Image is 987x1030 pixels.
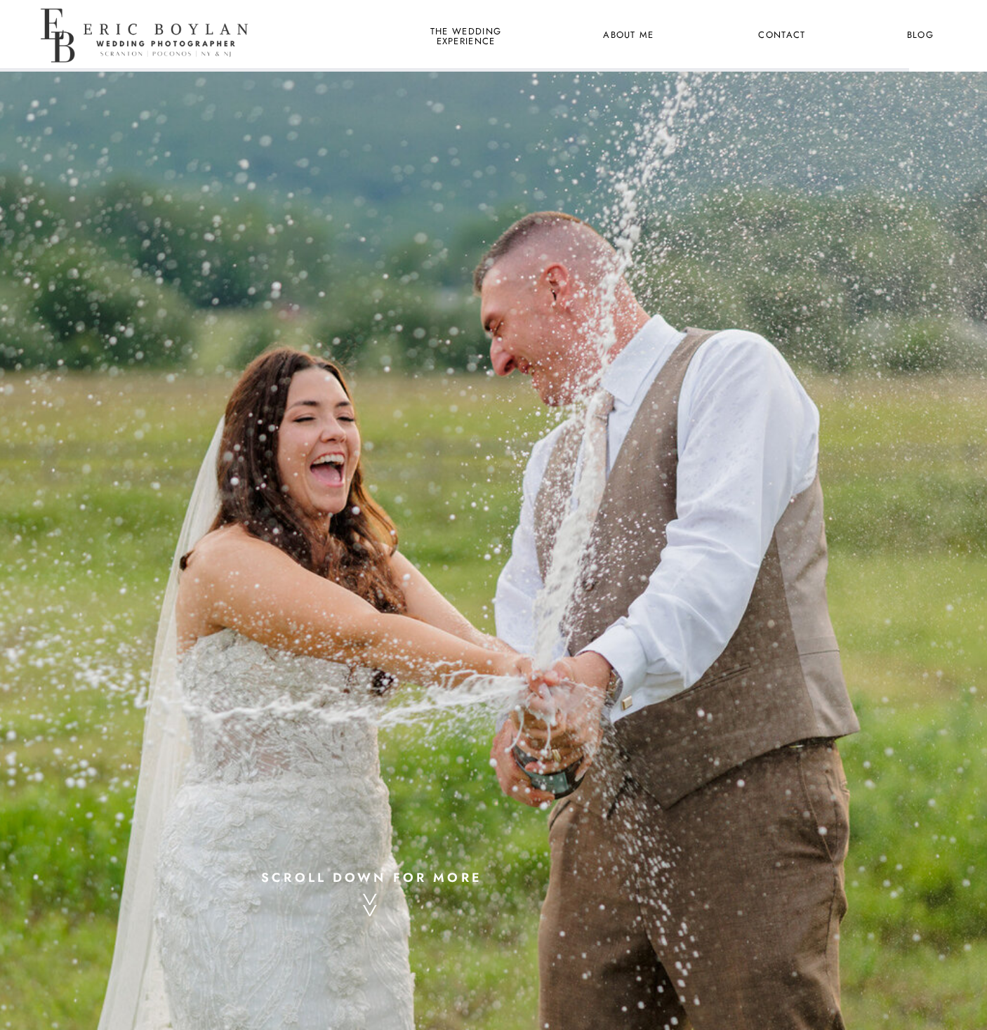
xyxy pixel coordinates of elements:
[756,27,808,45] a: Contact
[894,27,946,45] a: Blog
[250,866,493,885] a: scroll down for more
[428,27,504,45] a: the wedding experience
[595,27,663,45] a: About Me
